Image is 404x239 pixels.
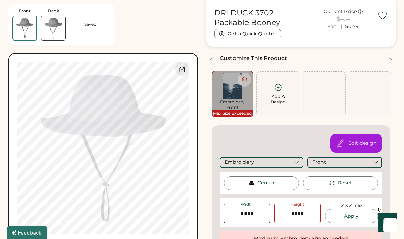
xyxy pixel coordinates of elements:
[48,8,59,14] div: Back
[18,8,31,14] div: Front
[214,8,309,27] h1: DRI DUCK 3702 Packable Booney
[239,202,255,206] div: Width
[238,73,251,87] button: Delete this decoration.
[249,180,255,186] img: Center Image Icon
[257,180,275,186] div: Center
[214,29,281,38] button: Get a Quick Quote
[327,23,359,30] div: Each | 50-79
[270,94,286,105] div: Add A Design
[41,16,65,40] img: DRI DUCK 3702 Fog Back Thumbnail
[312,159,326,166] div: Front
[84,22,97,27] div: Saved
[289,202,306,206] div: Height
[348,140,377,147] div: Open the design editor to change colors, background, and decoration method.
[313,15,373,23] div: $--.--
[324,8,357,15] div: Current Price
[214,99,251,105] div: Embroidery
[338,180,352,186] div: This will reset the rotation of the selected element to 0°.
[13,16,36,40] img: DRI DUCK 3702 Fog Front Thumbnail
[226,105,239,110] div: Front
[225,159,254,166] div: Embroidery
[371,208,401,238] iframe: Front Chat
[220,54,287,62] h2: Customize This Product
[341,203,362,208] div: 5" x 3" max
[214,73,251,99] img: IMG_8089.jpeg
[212,110,253,116] div: Max Size Exceeded
[175,62,189,76] div: Download Front Mockup
[325,209,378,223] button: Apply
